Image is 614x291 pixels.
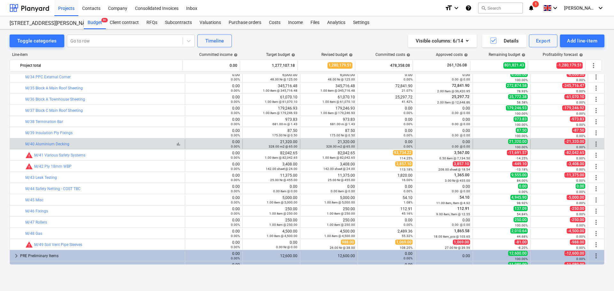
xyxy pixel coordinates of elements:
div: 0.00 [360,106,413,115]
a: M/48 Gas [25,231,42,236]
div: 54.10 [360,195,413,204]
small: 0.00% [576,212,585,216]
button: Visible columns:6/14 [408,34,477,47]
small: 0.00% [231,100,240,103]
div: 0.00 [188,84,240,93]
i: keyboard_arrow_down [597,4,604,12]
small: 208.00 sheet @ 18.54 [438,168,470,171]
a: M/35 Block A Main Roof Sheeting [25,86,83,90]
div: 973.83 [245,117,297,126]
small: 1.00 item @ 179,246.93 [263,111,297,115]
span: -11,375.00 [564,172,585,178]
button: Timeline [197,34,232,47]
small: 1.00 item @ 179,246.93 [320,111,355,115]
span: -5,000.00 [567,195,585,200]
small: 0.00% [576,168,585,171]
span: [PERSON_NAME] [564,5,596,11]
small: 0.00% [404,189,413,193]
span: 3,567.00 [453,150,470,155]
a: M/40 Aluminium Decking [25,142,69,146]
small: 1.00 item @ 345,716.48 [263,89,297,92]
span: -87.50 [572,128,585,133]
small: 9.00 item, Item @ 12.55 [436,212,470,216]
div: Budget [84,16,106,29]
small: 1.00 item @ 5,000.00 [324,201,355,204]
span: -250.00 [570,206,585,211]
div: Approved costs [436,52,468,57]
div: 179,246.93 [303,106,355,115]
div: Add line-item [567,37,597,45]
small: 113.18% [400,168,413,171]
i: format_size [445,4,453,12]
div: 3,408.00 [303,162,355,171]
div: Remaining budget [489,52,525,57]
div: Settings [349,16,373,29]
small: 175.00 Nr @ 0.50 [330,134,355,137]
div: 0.00 [245,184,297,193]
small: 1.00 item @ 82,042.65 [265,156,297,159]
span: 1,365.00 [453,173,470,177]
a: M/43 Leak Testing [25,175,57,180]
div: 0.00 [188,195,240,204]
iframe: Chat Widget [582,260,614,291]
small: 25.00 Nr @ 455.00 [270,178,297,182]
small: 681.00 m @ 1.43 [330,122,355,126]
span: Committed costs exceed revised budget [25,151,33,159]
div: Revised budget [321,52,353,57]
small: 0.00% [576,112,585,115]
div: 0.00 [188,218,240,227]
a: M/47 Rollers [25,220,47,225]
div: 6,000.00 [245,73,297,81]
div: 0.00 [418,140,470,149]
div: RFQs [143,16,161,29]
div: Committed costs [375,52,410,57]
small: 0.00% [231,111,240,115]
div: Committed income [199,52,238,57]
a: M/39 Insulation Ply Fixings [25,131,73,135]
small: 0.00% [404,134,413,137]
div: Toggle categories [17,37,57,45]
div: 5,000.00 [245,195,297,204]
div: 0.00 [418,106,470,115]
div: Purchase orders [225,16,265,29]
button: Export [529,34,558,47]
small: 0.00% [576,89,585,93]
div: 0.00 [188,117,240,126]
span: More actions [592,118,600,126]
span: -1,280,179.51 [556,62,583,68]
div: 25,297.72 [360,95,413,104]
small: 58.58% [517,101,528,104]
div: Export [536,37,551,45]
small: 1.00 item @ 250.00 [327,212,355,215]
span: More actions [592,129,600,137]
div: 5,000.00 [303,195,355,204]
span: help [578,53,583,57]
span: 3,857.10 [453,161,470,166]
small: 0.00% [231,89,240,92]
span: More actions [592,151,600,159]
span: 179,246.93 [506,105,528,111]
div: 21,320.00 [303,140,355,149]
div: 179,246.93 [245,106,297,115]
span: search [481,5,486,11]
small: 100.00% [515,145,528,149]
span: More actions [592,174,600,181]
a: M/45 Misc [25,198,43,202]
small: 0.00% [231,122,240,126]
div: 112.91 [360,207,413,216]
span: More actions [592,140,600,148]
small: 328.00 m2 @ 65.00 [269,145,297,148]
div: 0.00 [188,184,240,193]
small: 2.00 Item @ 12,648.86 [437,101,470,104]
small: 0.00% [576,157,585,160]
small: -14.25% [516,157,528,160]
small: 78.93% [517,89,528,93]
div: Subcontracts [161,16,196,29]
small: 0.00% [231,134,240,137]
small: 84.00% [517,179,528,182]
small: 0.00% [519,190,528,194]
div: 0.00 [303,184,355,193]
button: Toggle categories [10,34,64,47]
small: 142.00 sheet @ 24.00 [266,167,297,171]
small: 0.50 item @ 7,134.50 [439,157,470,160]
